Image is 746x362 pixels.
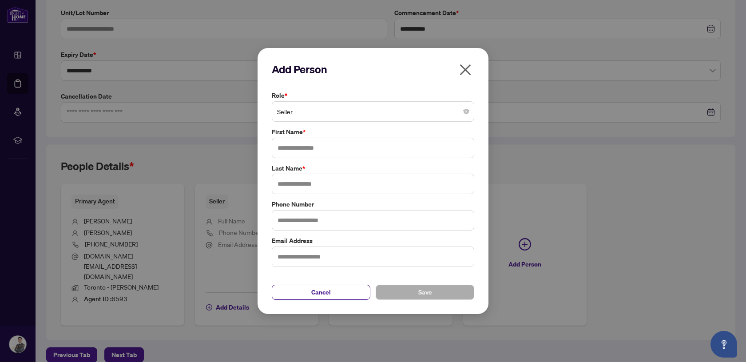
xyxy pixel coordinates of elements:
span: close-circle [464,109,469,114]
span: Cancel [311,285,331,299]
span: close [458,63,472,77]
label: Phone Number [272,199,474,209]
label: Role [272,91,474,100]
button: Cancel [272,285,370,300]
button: Open asap [710,331,737,358]
label: First Name [272,127,474,137]
label: Email Address [272,236,474,246]
button: Save [376,285,474,300]
span: Seller [277,103,469,120]
h2: Add Person [272,62,474,76]
label: Last Name [272,163,474,173]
